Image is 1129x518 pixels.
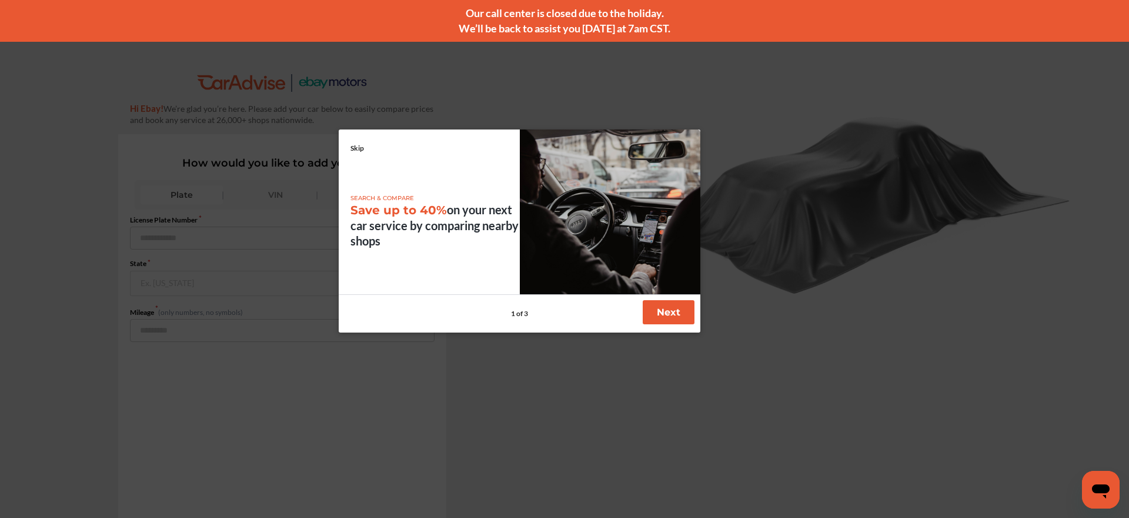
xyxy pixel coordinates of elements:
[511,309,528,318] span: 1 of 3
[350,144,364,152] a: Skip
[350,194,520,202] p: SEARCH & COMPARE
[1082,471,1120,509] iframe: Button to launch messaging window
[520,129,701,294] img: welcome1.359c833b3f7bad43436c.png
[643,300,694,324] button: Next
